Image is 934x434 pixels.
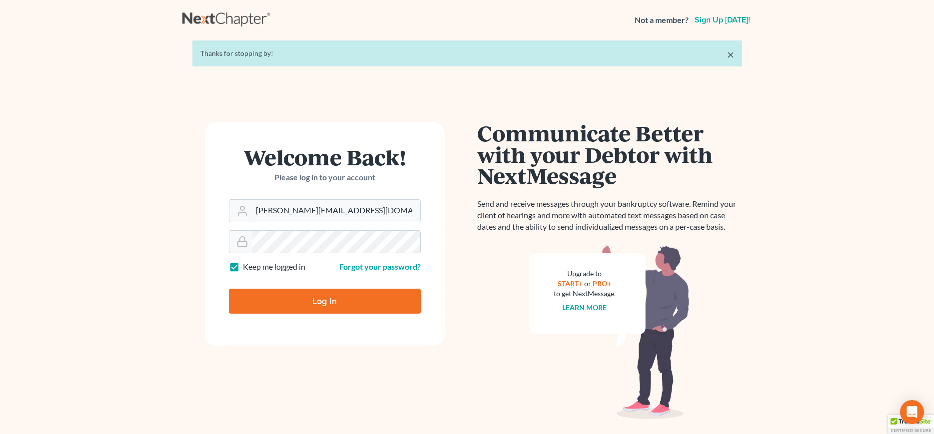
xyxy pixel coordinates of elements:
[530,245,690,420] img: nextmessage_bg-59042aed3d76b12b5cd301f8e5b87938c9018125f34e5fa2b7a6b67550977c72.svg
[593,279,611,288] a: PRO+
[243,261,305,273] label: Keep me logged in
[477,198,742,233] p: Send and receive messages through your bankruptcy software. Remind your client of hearings and mo...
[229,289,421,314] input: Log In
[554,269,616,279] div: Upgrade to
[900,400,924,424] div: Open Intercom Messenger
[584,279,591,288] span: or
[229,172,421,183] p: Please log in to your account
[477,122,742,186] h1: Communicate Better with your Debtor with NextMessage
[339,262,421,271] a: Forgot your password?
[635,14,689,26] strong: Not a member?
[727,48,734,60] a: ×
[229,146,421,168] h1: Welcome Back!
[558,279,583,288] a: START+
[200,48,734,58] div: Thanks for stopping by!
[554,289,616,299] div: to get NextMessage.
[252,200,420,222] input: Email Address
[888,415,934,434] div: TrustedSite Certified
[693,16,752,24] a: Sign up [DATE]!
[562,303,607,312] a: Learn more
